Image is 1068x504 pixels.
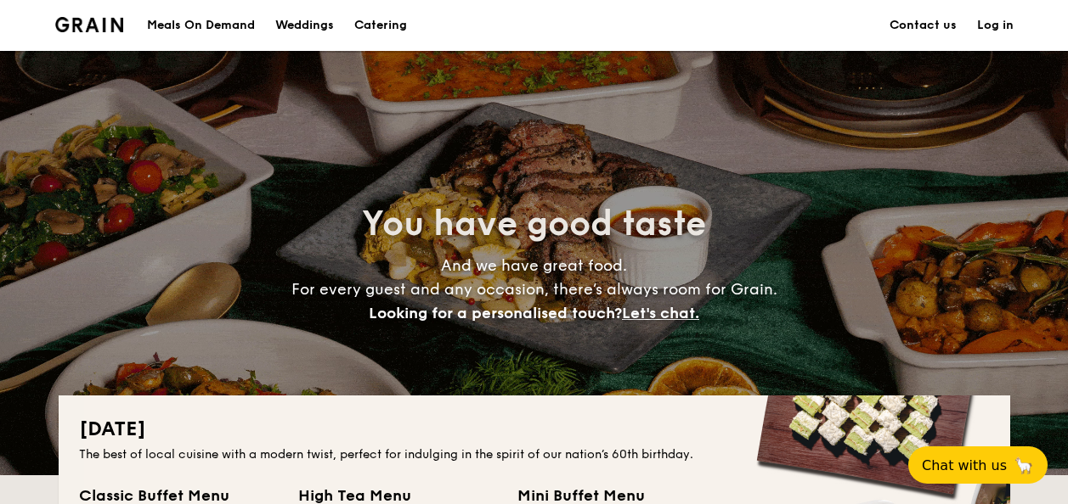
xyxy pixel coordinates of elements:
span: You have good taste [362,204,706,244]
h2: [DATE] [79,416,990,443]
span: 🦙 [1014,456,1034,475]
span: Looking for a personalised touch? [369,304,622,322]
div: The best of local cuisine with a modern twist, perfect for indulging in the spirit of our nation’... [79,446,990,463]
span: Let's chat. [622,304,699,322]
span: And we have great food. For every guest and any occasion, there’s always room for Grain. [291,256,777,322]
button: Chat with us🦙 [908,446,1048,484]
img: Grain [55,17,124,32]
span: Chat with us [922,457,1007,473]
a: Logotype [55,17,124,32]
